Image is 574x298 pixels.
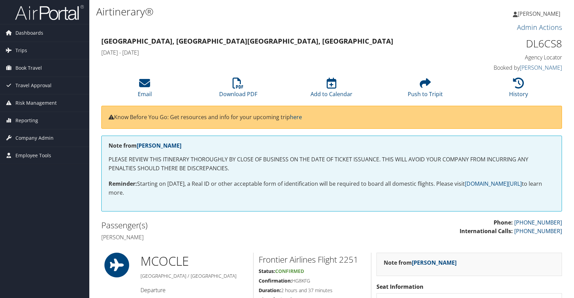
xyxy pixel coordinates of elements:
a: Admin Actions [517,23,562,32]
strong: [GEOGRAPHIC_DATA], [GEOGRAPHIC_DATA] [GEOGRAPHIC_DATA], [GEOGRAPHIC_DATA] [101,36,393,46]
a: History [509,81,528,98]
h1: DL6CS8 [454,36,562,51]
h1: Airtinerary® [96,4,410,19]
strong: Status: [259,268,275,274]
a: Push to Tripit [408,81,443,98]
h5: [GEOGRAPHIC_DATA] / [GEOGRAPHIC_DATA] [140,273,248,279]
h5: 2 hours and 37 minutes [259,287,366,294]
h4: Departure [140,286,248,294]
a: [PERSON_NAME] [412,259,457,266]
h4: [DATE] - [DATE] [101,49,444,56]
a: [PHONE_NUMBER] [514,227,562,235]
strong: Reminder: [109,180,137,187]
strong: Note from [384,259,457,266]
a: Download PDF [219,81,257,98]
h5: HG8KFG [259,277,366,284]
strong: Note from [109,142,181,149]
a: Email [138,81,152,98]
span: Risk Management [15,94,57,112]
a: [PERSON_NAME] [513,3,567,24]
a: [PHONE_NUMBER] [514,219,562,226]
h2: Passenger(s) [101,219,327,231]
h2: Frontier Airlines Flight 2251 [259,254,366,265]
span: Reporting [15,112,38,129]
p: Starting on [DATE], a Real ID or other acceptable form of identification will be required to boar... [109,180,555,197]
a: here [290,113,302,121]
a: [PERSON_NAME] [520,64,562,71]
a: Add to Calendar [311,81,352,98]
p: PLEASE REVIEW THIS ITINERARY THOROUGHLY BY CLOSE OF BUSINESS ON THE DATE OF TICKET ISSUANCE. THIS... [109,155,555,173]
h4: [PERSON_NAME] [101,233,327,241]
p: Know Before You Go: Get resources and info for your upcoming trip [109,113,555,122]
span: Book Travel [15,59,42,77]
h4: Agency Locator [454,54,562,61]
img: airportal-logo.png [15,4,84,21]
span: Travel Approval [15,77,52,94]
span: [PERSON_NAME] [518,10,560,18]
span: Dashboards [15,24,43,42]
a: [DOMAIN_NAME][URL] [465,180,522,187]
span: Trips [15,42,27,59]
a: [PERSON_NAME] [137,142,181,149]
strong: Duration: [259,287,281,294]
strong: Seat Information [376,283,424,290]
h1: MCO CLE [140,253,248,270]
strong: Confirmation: [259,277,292,284]
strong: International Calls: [460,227,513,235]
span: Confirmed [275,268,304,274]
span: Employee Tools [15,147,51,164]
h4: Booked by [454,64,562,71]
span: Company Admin [15,129,54,147]
strong: Phone: [494,219,513,226]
